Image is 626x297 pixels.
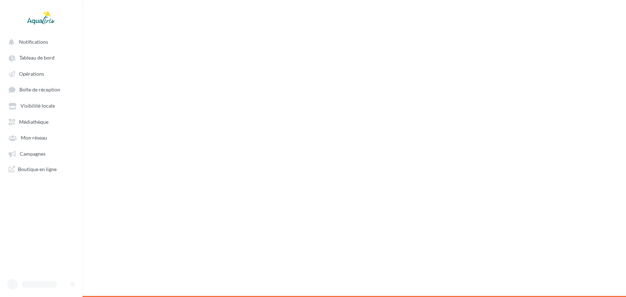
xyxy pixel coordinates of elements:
a: Tableau de bord [4,51,78,64]
a: Médiathèque [4,115,78,128]
a: Boîte de réception [4,83,78,96]
a: Boutique en ligne [4,163,78,175]
button: Notifications [4,35,75,48]
span: Visibilité locale [20,103,55,109]
span: Boutique en ligne [18,166,57,173]
a: Opérations [4,67,78,80]
a: Visibilité locale [4,99,78,112]
span: Tableau de bord [19,55,55,61]
a: Mon réseau [4,131,78,144]
span: Opérations [19,71,44,77]
span: Médiathèque [19,119,48,125]
span: Mon réseau [21,135,47,141]
span: Campagnes [20,151,46,157]
span: Boîte de réception [19,87,60,93]
a: Campagnes [4,147,78,160]
span: Notifications [19,39,48,45]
